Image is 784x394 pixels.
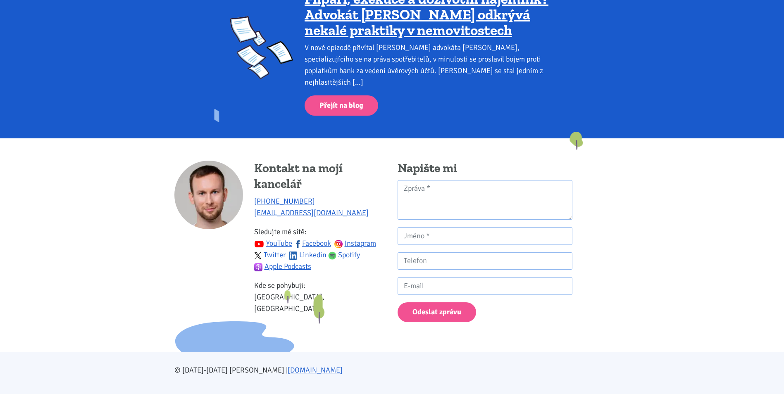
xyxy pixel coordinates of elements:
[334,239,376,248] a: Instagram
[398,180,572,323] form: Kontaktní formulář
[254,280,386,314] p: Kde se pohybuji: [GEOGRAPHIC_DATA], [GEOGRAPHIC_DATA]
[254,263,262,271] img: apple-podcasts.png
[305,42,554,88] div: V nové epizodě přivítal [PERSON_NAME] advokáta [PERSON_NAME], specializujícího se na práva spotře...
[254,239,264,249] img: youtube.svg
[289,252,297,260] img: linkedin.svg
[294,239,331,248] a: Facebook
[398,302,476,323] button: Odeslat zprávu
[289,250,326,259] a: Linkedin
[328,252,336,260] img: spotify.png
[254,208,369,217] a: [EMAIL_ADDRESS][DOMAIN_NAME]
[398,227,572,245] input: Jméno *
[328,250,360,259] a: Spotify
[254,252,262,259] img: twitter.svg
[254,250,286,259] a: Twitter
[334,240,343,248] img: ig.svg
[169,364,615,376] div: © [DATE]-[DATE] [PERSON_NAME] |
[254,262,311,271] a: Apple Podcasts
[174,161,243,229] img: Tomáš Kučera
[254,197,315,206] a: [PHONE_NUMBER]
[254,239,292,248] a: YouTube
[288,366,343,375] a: [DOMAIN_NAME]
[305,95,378,116] a: Přejít na blog
[294,240,302,248] img: fb.svg
[398,252,572,270] input: Telefon
[398,161,572,176] h4: Napište mi
[254,226,386,272] p: Sledujte mé sítě:
[398,277,572,295] input: E-mail
[254,161,386,192] h4: Kontakt na mojí kancelář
